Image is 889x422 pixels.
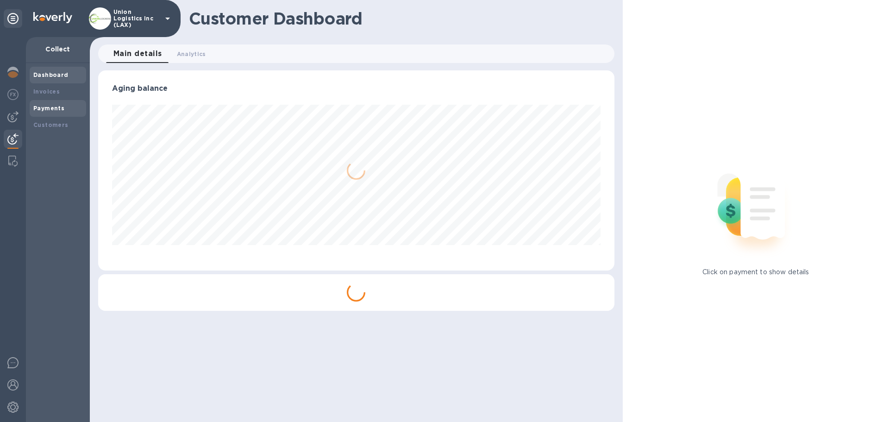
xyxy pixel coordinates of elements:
[112,84,601,93] h3: Aging balance
[33,121,69,128] b: Customers
[33,71,69,78] b: Dashboard
[4,9,22,28] div: Unpin categories
[189,9,608,28] h1: Customer Dashboard
[177,49,206,59] span: Analytics
[7,89,19,100] img: Foreign exchange
[33,88,60,95] b: Invoices
[33,44,82,54] p: Collect
[33,105,64,112] b: Payments
[113,9,160,28] p: Union Logistics Inc (LAX)
[113,47,162,60] span: Main details
[702,267,809,277] p: Click on payment to show details
[33,12,72,23] img: Logo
